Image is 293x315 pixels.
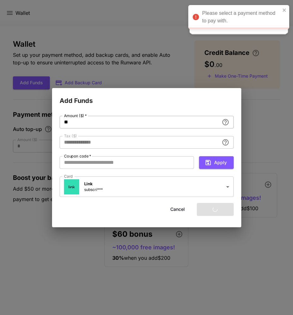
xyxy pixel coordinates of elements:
h2: Add Funds [52,88,241,106]
label: Coupon code [64,153,91,159]
p: Link [84,181,103,187]
button: Cancel [163,203,192,216]
label: Amount ($) [64,113,87,118]
label: Card [64,174,73,179]
label: Tax ($) [64,133,77,139]
button: close [282,8,287,13]
div: Please select a payment method to pay with. [202,9,280,25]
button: Apply [199,156,234,169]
